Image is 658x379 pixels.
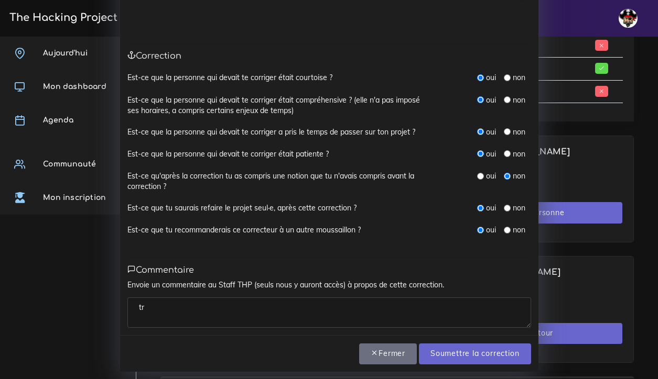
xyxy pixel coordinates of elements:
[127,225,361,235] label: Est-ce que tu recommanderais ce correcteur à un autre moussaillon ?
[513,149,525,159] label: non
[127,51,531,61] h5: Correction
[127,95,426,116] label: Est-ce que la personne qui devait te corriger était compréhensive ? (elle n'a pas imposé ses hora...
[486,149,496,159] label: oui
[486,95,496,105] label: oui
[486,171,496,181] label: oui
[127,203,357,213] label: Est-ce que tu saurais refaire le projet seul·e, après cette correction ?
[127,171,426,192] label: Est-ce qu'après la correction tu as compris une notion que tu n'avais compris avant la correction ?
[419,343,531,365] input: Soumettre la correction
[513,225,525,235] label: non
[513,171,525,181] label: non
[486,203,496,213] label: oui
[127,265,531,275] h5: Commentaire
[513,72,525,83] label: non
[127,280,531,290] p: Envoie un commentaire au Staff THP (seuls nous y auront accès) à propos de cette correction.
[486,72,496,83] label: oui
[127,72,332,83] label: Est-ce que la personne qui devait te corriger était courtoise ?
[359,343,417,365] button: Fermer
[486,225,496,235] label: oui
[513,95,525,105] label: non
[127,149,329,159] label: Est-ce que la personne qui devait te corriger était patiente ?
[513,127,525,137] label: non
[127,127,415,137] label: Est-ce que la personne qui devait te corriger a pris le temps de passer sur ton projet ?
[513,203,525,213] label: non
[486,127,496,137] label: oui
